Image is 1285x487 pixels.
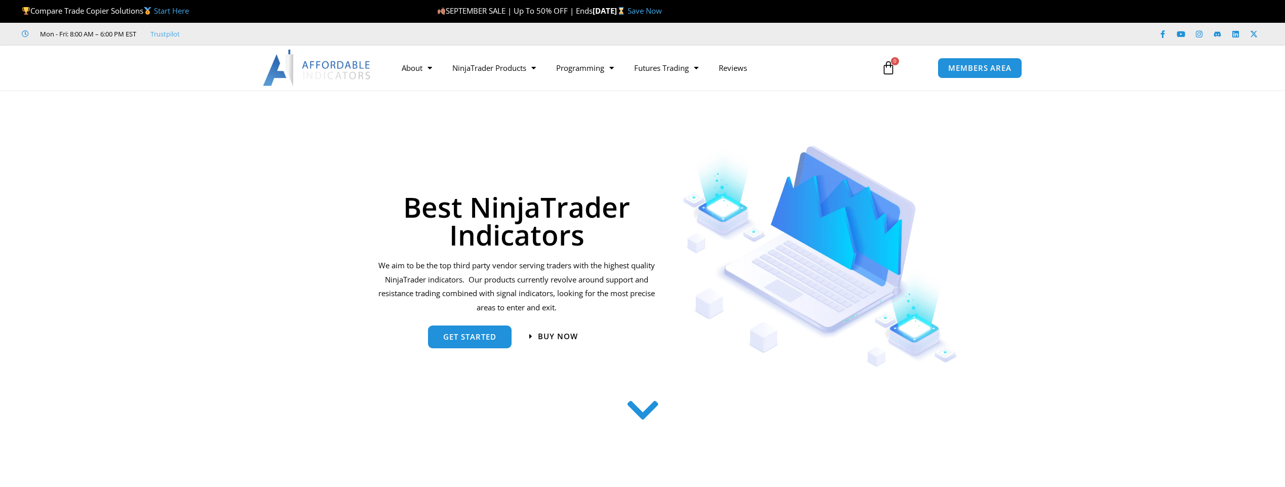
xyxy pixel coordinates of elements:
[628,6,662,16] a: Save Now
[866,53,911,83] a: 0
[538,333,578,340] span: Buy now
[683,146,958,367] img: Indicators 1 | Affordable Indicators – NinjaTrader
[617,7,625,15] img: ⌛
[529,333,578,340] a: Buy now
[948,64,1011,72] span: MEMBERS AREA
[263,50,372,86] img: LogoAI | Affordable Indicators – NinjaTrader
[377,193,657,249] h1: Best NinjaTrader Indicators
[144,7,151,15] img: 🥇
[938,58,1022,78] a: MEMBERS AREA
[377,259,657,315] p: We aim to be the top third party vendor serving traders with the highest quality NinjaTrader indi...
[150,28,180,40] a: Trustpilot
[593,6,628,16] strong: [DATE]
[442,56,546,79] a: NinjaTrader Products
[428,326,512,348] a: get started
[37,28,136,40] span: Mon - Fri: 8:00 AM – 6:00 PM EST
[891,57,899,65] span: 0
[392,56,442,79] a: About
[546,56,624,79] a: Programming
[437,6,593,16] span: SEPTEMBER SALE | Up To 50% OFF | Ends
[438,7,445,15] img: 🍂
[443,333,496,341] span: get started
[709,56,757,79] a: Reviews
[624,56,709,79] a: Futures Trading
[392,56,870,79] nav: Menu
[22,6,189,16] span: Compare Trade Copier Solutions
[22,7,30,15] img: 🏆
[154,6,189,16] a: Start Here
